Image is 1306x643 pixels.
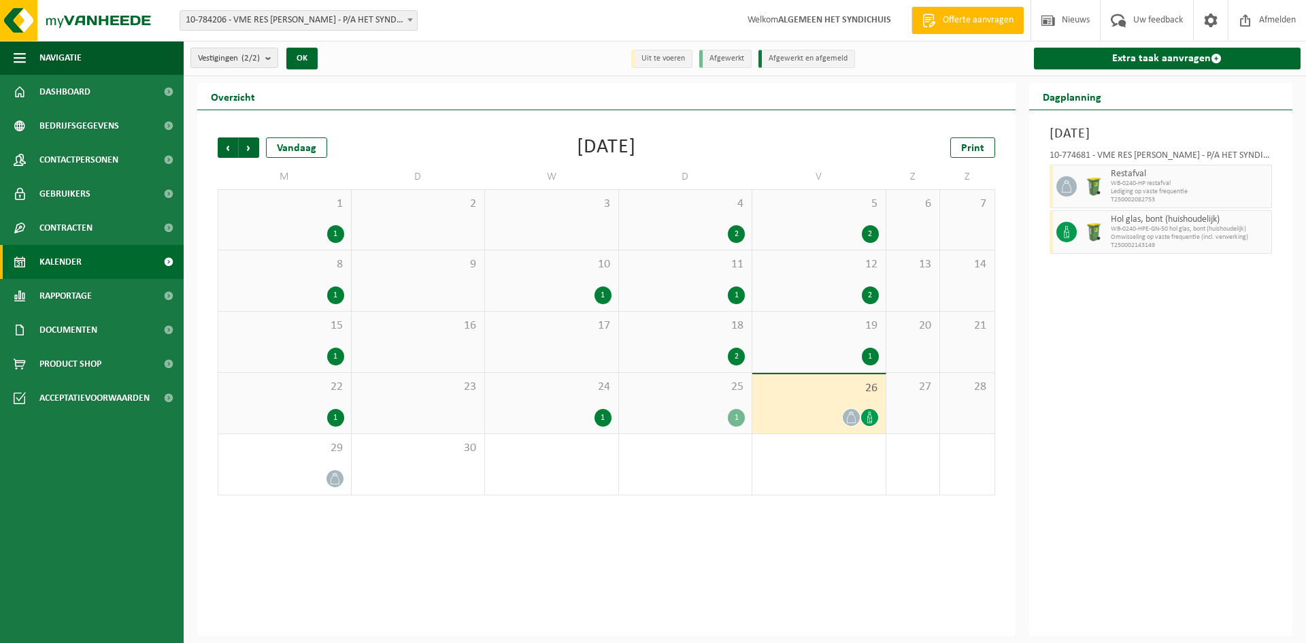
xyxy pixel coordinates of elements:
[961,143,984,154] span: Print
[893,380,933,395] span: 27
[1111,214,1269,225] span: Hol glas, bont (huishoudelijk)
[759,257,879,272] span: 12
[950,137,995,158] a: Print
[225,257,344,272] span: 8
[1111,233,1269,242] span: Omwisseling op vaste frequentie (incl. verwerking)
[39,143,118,177] span: Contactpersonen
[225,380,344,395] span: 22
[886,165,941,189] td: Z
[1034,48,1301,69] a: Extra taak aanvragen
[699,50,752,68] li: Afgewerkt
[759,197,879,212] span: 5
[225,318,344,333] span: 15
[947,318,987,333] span: 21
[39,313,97,347] span: Documenten
[197,83,269,110] h2: Overzicht
[626,318,746,333] span: 18
[893,197,933,212] span: 6
[492,318,612,333] span: 17
[358,257,478,272] span: 9
[492,380,612,395] span: 24
[1084,176,1104,197] img: WB-0240-HPE-GN-51
[1111,180,1269,188] span: WB-0240-HP restafval
[778,15,891,25] strong: ALGEMEEN HET SYNDICHUIS
[239,137,259,158] span: Volgende
[358,197,478,212] span: 2
[39,41,82,75] span: Navigatie
[862,286,879,304] div: 2
[940,165,994,189] td: Z
[327,225,344,243] div: 1
[485,165,619,189] td: W
[180,10,418,31] span: 10-784206 - VME RES OSBORNE - P/A HET SYNDICHUIS - OOSTENDE
[39,245,82,279] span: Kalender
[241,54,260,63] count: (2/2)
[862,348,879,365] div: 1
[39,381,150,415] span: Acceptatievoorwaarden
[631,50,692,68] li: Uit te voeren
[218,165,352,189] td: M
[752,165,886,189] td: V
[1050,151,1273,165] div: 10-774681 - VME RES [PERSON_NAME] - P/A HET SYNDICHUIS - [GEOGRAPHIC_DATA]
[327,348,344,365] div: 1
[1029,83,1115,110] h2: Dagplanning
[327,286,344,304] div: 1
[39,177,90,211] span: Gebruikers
[595,409,612,427] div: 1
[947,197,987,212] span: 7
[939,14,1017,27] span: Offerte aanvragen
[728,348,745,365] div: 2
[225,197,344,212] span: 1
[626,257,746,272] span: 11
[893,257,933,272] span: 13
[626,380,746,395] span: 25
[39,75,90,109] span: Dashboard
[626,197,746,212] span: 4
[728,409,745,427] div: 1
[759,318,879,333] span: 19
[180,11,417,30] span: 10-784206 - VME RES OSBORNE - P/A HET SYNDICHUIS - OOSTENDE
[577,137,636,158] div: [DATE]
[358,441,478,456] span: 30
[595,286,612,304] div: 1
[327,409,344,427] div: 1
[190,48,278,68] button: Vestigingen(2/2)
[39,347,101,381] span: Product Shop
[758,50,855,68] li: Afgewerkt en afgemeld
[358,318,478,333] span: 16
[619,165,753,189] td: D
[492,257,612,272] span: 10
[266,137,327,158] div: Vandaag
[352,165,486,189] td: D
[39,109,119,143] span: Bedrijfsgegevens
[492,197,612,212] span: 3
[7,613,227,643] iframe: chat widget
[947,257,987,272] span: 14
[1111,169,1269,180] span: Restafval
[358,380,478,395] span: 23
[39,279,92,313] span: Rapportage
[947,380,987,395] span: 28
[1111,188,1269,196] span: Lediging op vaste frequentie
[1111,196,1269,204] span: T250002082753
[218,137,238,158] span: Vorige
[759,381,879,396] span: 26
[286,48,318,69] button: OK
[1111,242,1269,250] span: T250002143149
[1084,222,1104,242] img: WB-0240-HPE-GN-50
[1050,124,1273,144] h3: [DATE]
[728,225,745,243] div: 2
[225,441,344,456] span: 29
[728,286,745,304] div: 1
[911,7,1024,34] a: Offerte aanvragen
[198,48,260,69] span: Vestigingen
[862,225,879,243] div: 2
[1111,225,1269,233] span: WB-0240-HPE-GN-50 hol glas, bont (huishoudelijk)
[39,211,93,245] span: Contracten
[893,318,933,333] span: 20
